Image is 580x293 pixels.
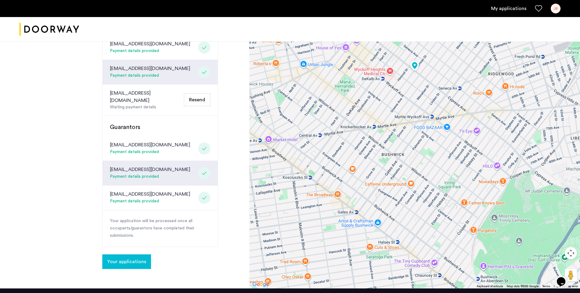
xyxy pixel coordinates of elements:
a: Cazamio logo [19,18,79,41]
div: Payment details provided [110,47,190,55]
div: [EMAIL_ADDRESS][DOMAIN_NAME] [110,166,190,173]
button: Map camera controls [565,247,577,259]
p: Your application will be processed once all occupants/guarantors have completed their submissions. [110,218,210,239]
div: JB [551,4,561,13]
div: [EMAIL_ADDRESS][DOMAIN_NAME] [110,141,190,148]
div: Waiting payment details [110,104,181,110]
div: Payment details provided [110,72,190,79]
img: Google [251,281,271,288]
div: Payment details provided [110,148,190,156]
a: Favorites [535,5,542,12]
a: My application [491,5,526,12]
span: Map data ©2025 Google [507,285,539,288]
a: Open this area in Google Maps (opens a new window) [251,281,271,288]
img: logo [19,18,79,41]
div: [EMAIL_ADDRESS][DOMAIN_NAME] [110,40,190,47]
div: [EMAIL_ADDRESS][DOMAIN_NAME] [110,190,190,198]
div: [EMAIL_ADDRESS][DOMAIN_NAME] [110,89,181,104]
button: Resend Email [184,93,210,106]
cazamio-button: Go to application [102,259,151,264]
span: Your applications [107,258,146,265]
a: Terms (opens in new tab) [542,284,550,288]
button: button [102,254,151,269]
iframe: chat widget [554,269,574,287]
h3: Guarantors [110,123,210,131]
button: Keyboard shortcuts [477,284,503,288]
div: Payment details provided [110,198,190,205]
div: [EMAIL_ADDRESS][DOMAIN_NAME] [110,65,190,72]
a: Report a map error [554,284,578,288]
div: Payment details provided [110,173,190,180]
